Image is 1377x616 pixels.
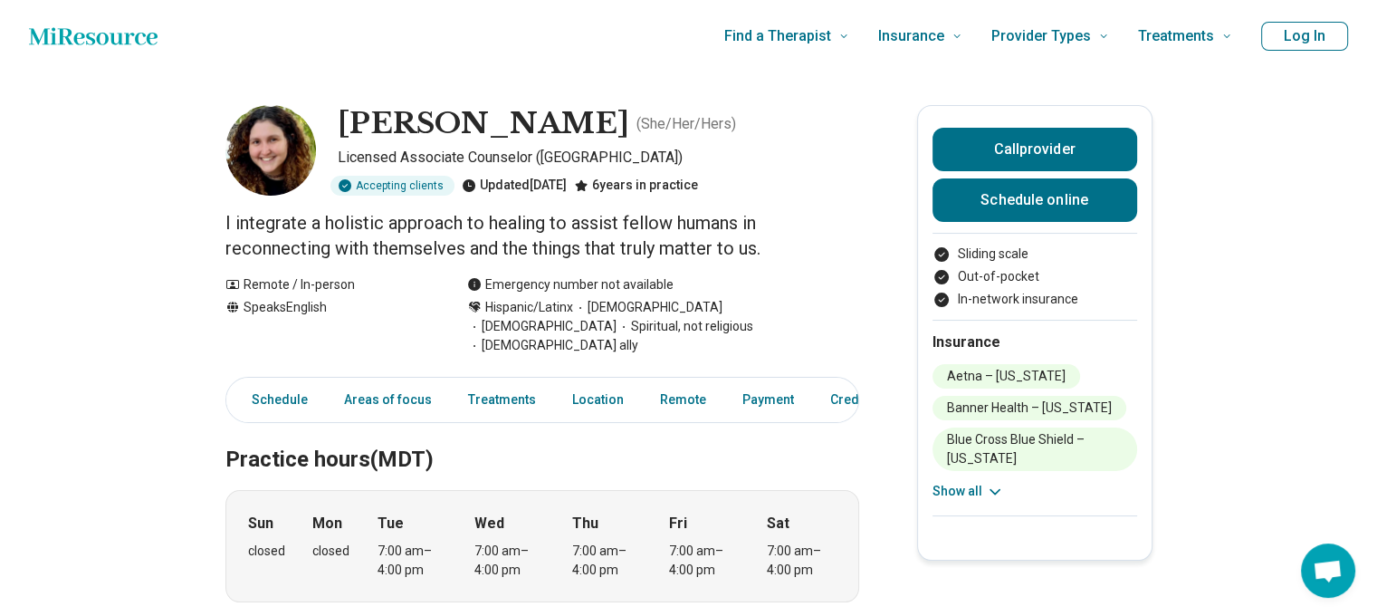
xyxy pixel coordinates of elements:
[333,381,443,419] a: Areas of focus
[378,513,404,534] strong: Tue
[649,381,717,419] a: Remote
[248,542,285,561] div: closed
[932,332,1137,353] h2: Insurance
[225,275,431,294] div: Remote / In-person
[312,542,349,561] div: closed
[932,290,1137,309] li: In-network insurance
[932,428,1137,471] li: Blue Cross Blue Shield – [US_STATE]
[248,513,273,534] strong: Sun
[732,381,805,419] a: Payment
[225,401,859,476] h2: Practice hours (MDT)
[767,513,789,534] strong: Sat
[573,298,722,317] span: [DEMOGRAPHIC_DATA]
[462,176,567,196] div: Updated [DATE]
[572,513,598,534] strong: Thu
[225,105,316,196] img: Araceli Olmos, Licensed Associate Counselor (LAC)
[225,490,859,602] div: When does the program meet?
[669,513,687,534] strong: Fri
[878,24,944,49] span: Insurance
[932,396,1126,420] li: Banner Health – [US_STATE]
[467,275,674,294] div: Emergency number not available
[932,267,1137,286] li: Out-of-pocket
[574,176,698,196] div: 6 years in practice
[1138,24,1214,49] span: Treatments
[338,105,629,143] h1: [PERSON_NAME]
[457,381,547,419] a: Treatments
[474,542,544,580] div: 7:00 am – 4:00 pm
[230,381,319,419] a: Schedule
[561,381,635,419] a: Location
[617,317,753,336] span: Spiritual, not religious
[932,482,1004,501] button: Show all
[312,513,342,534] strong: Mon
[378,542,447,580] div: 7:00 am – 4:00 pm
[991,24,1091,49] span: Provider Types
[338,147,859,168] p: Licensed Associate Counselor ([GEOGRAPHIC_DATA])
[330,176,454,196] div: Accepting clients
[572,542,642,580] div: 7:00 am – 4:00 pm
[669,542,739,580] div: 7:00 am – 4:00 pm
[29,18,158,54] a: Home page
[225,210,859,261] p: I integrate a holistic approach to healing to assist fellow humans in reconnecting with themselve...
[636,113,736,135] p: ( She/Her/Hers )
[467,336,638,355] span: [DEMOGRAPHIC_DATA] ally
[1301,544,1355,598] a: Open chat
[467,317,617,336] span: [DEMOGRAPHIC_DATA]
[485,298,573,317] span: Hispanic/Latinx
[1261,22,1348,51] button: Log In
[932,364,1080,389] li: Aetna – [US_STATE]
[767,542,837,580] div: 7:00 am – 4:00 pm
[724,24,831,49] span: Find a Therapist
[932,245,1137,264] li: Sliding scale
[932,178,1137,222] a: Schedule online
[225,298,431,355] div: Speaks English
[932,245,1137,309] ul: Payment options
[819,381,921,419] a: Credentials
[474,513,504,534] strong: Wed
[932,128,1137,171] button: Callprovider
